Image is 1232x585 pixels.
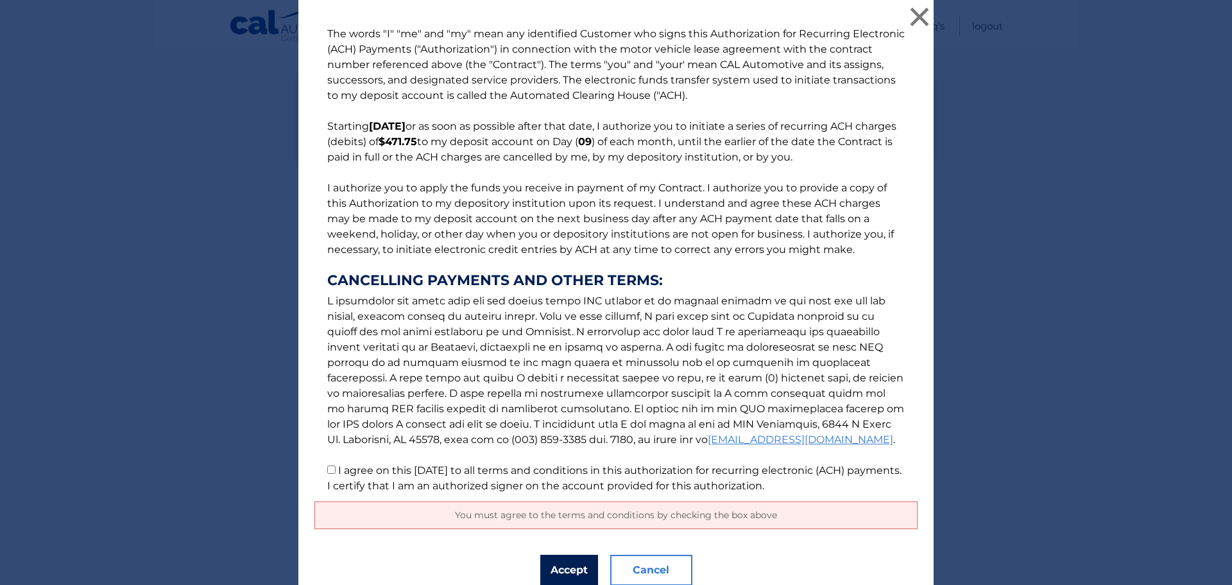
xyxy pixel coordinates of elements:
p: The words "I" "me" and "my" mean any identified Customer who signs this Authorization for Recurri... [314,26,918,494]
b: 09 [578,135,592,148]
b: [DATE] [369,120,406,132]
span: You must agree to the terms and conditions by checking the box above [455,509,777,521]
strong: CANCELLING PAYMENTS AND OTHER TERMS: [327,273,905,288]
a: [EMAIL_ADDRESS][DOMAIN_NAME] [708,433,893,446]
button: × [907,4,932,30]
label: I agree on this [DATE] to all terms and conditions in this authorization for recurring electronic... [327,464,902,492]
b: $471.75 [379,135,417,148]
